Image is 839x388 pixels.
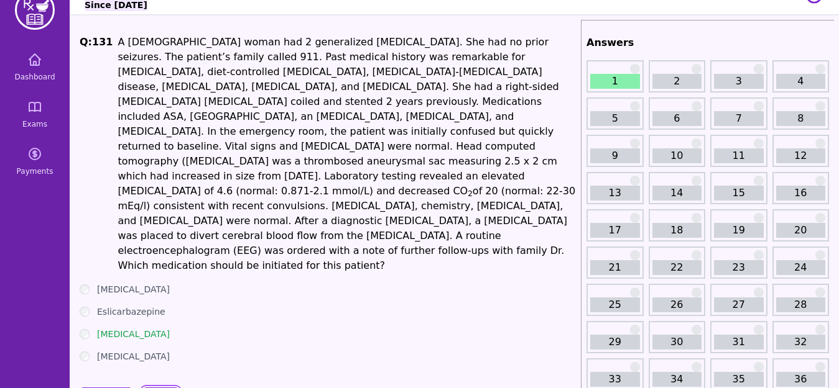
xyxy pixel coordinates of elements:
[5,45,65,89] a: Dashboard
[590,297,640,312] a: 25
[590,335,640,350] a: 29
[468,189,473,198] sub: 2
[714,372,764,387] a: 35
[97,283,170,296] label: [MEDICAL_DATA]
[586,35,829,50] h2: Answers
[5,92,65,137] a: Exams
[714,260,764,275] a: 23
[776,335,826,350] a: 32
[714,223,764,238] a: 19
[776,260,826,275] a: 24
[590,372,640,387] a: 33
[776,148,826,163] a: 12
[652,297,702,312] a: 26
[776,186,826,201] a: 16
[652,223,702,238] a: 18
[652,372,702,387] a: 34
[590,74,640,89] a: 1
[652,111,702,126] a: 6
[80,35,113,273] h1: Q: 131
[22,119,47,129] span: Exams
[714,186,764,201] a: 15
[776,223,826,238] a: 20
[776,297,826,312] a: 28
[590,260,640,275] a: 21
[14,72,55,82] span: Dashboard
[776,74,826,89] a: 4
[590,148,640,163] a: 9
[17,166,53,176] span: Payments
[652,74,702,89] a: 2
[97,305,165,318] label: Eslicarbazepine
[5,139,65,184] a: Payments
[652,335,702,350] a: 30
[652,260,702,275] a: 22
[590,186,640,201] a: 13
[714,111,764,126] a: 7
[652,186,702,201] a: 14
[97,350,170,363] label: [MEDICAL_DATA]
[714,148,764,163] a: 11
[97,328,170,340] label: [MEDICAL_DATA]
[652,148,702,163] a: 10
[714,335,764,350] a: 31
[590,223,640,238] a: 17
[118,35,576,273] p: A [DEMOGRAPHIC_DATA] woman had 2 generalized [MEDICAL_DATA]. She had no prior seizures. The patie...
[590,111,640,126] a: 5
[776,111,826,126] a: 8
[776,372,826,387] a: 36
[714,297,764,312] a: 27
[714,74,764,89] a: 3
